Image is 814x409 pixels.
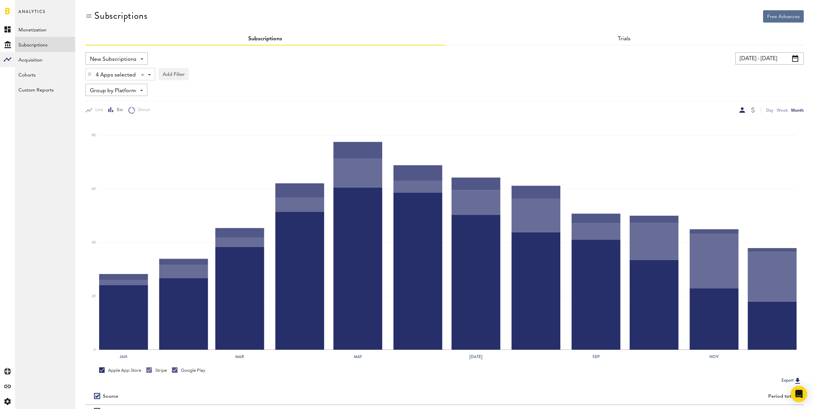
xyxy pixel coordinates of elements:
text: 6K [92,187,96,191]
text: Jan [119,354,127,360]
button: Export [779,376,804,385]
div: Week [777,107,788,114]
span: New Subscriptions [90,54,136,65]
span: Analytics [18,8,45,22]
text: Nov [709,354,719,360]
div: Stripe [146,367,167,373]
img: Export [793,377,802,385]
a: Cohorts [15,67,75,82]
span: Group by Platform [90,85,136,97]
text: Sep [592,354,600,360]
div: Period total [453,394,796,399]
span: 4 Apps selected [96,69,136,81]
div: Day [766,107,773,114]
div: Month [791,107,804,114]
div: Google Play [172,367,205,373]
div: Delete [86,68,93,80]
div: Clear [141,73,144,76]
text: Mar [235,354,244,360]
a: Subscriptions [15,37,75,52]
text: 4K [92,241,96,244]
a: Trials [618,36,630,42]
div: Source [103,394,118,399]
span: Donut [135,107,150,113]
a: Acquisition [15,52,75,67]
text: [DATE] [469,354,482,360]
div: Subscriptions [94,10,147,21]
text: 2K [92,295,96,298]
a: Subscriptions [248,36,282,42]
text: May [354,354,362,360]
span: Bar [114,107,123,113]
a: Monetization [15,22,75,37]
img: trash_awesome_blue.svg [88,72,92,77]
div: Apple App Store [99,367,141,373]
button: Free Advances [763,10,804,23]
div: Open Intercom Messenger [791,386,807,402]
button: Add Filter [159,68,189,80]
text: 8K [92,134,96,137]
text: 0 [94,348,96,352]
a: Custom Reports [15,82,75,97]
span: Line [92,107,103,113]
